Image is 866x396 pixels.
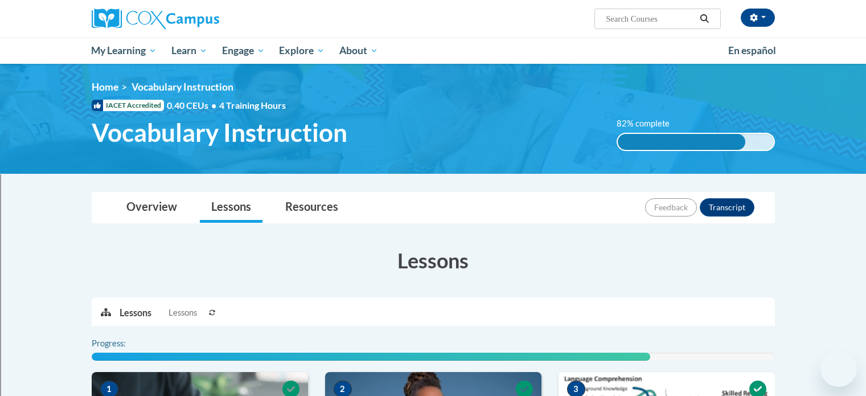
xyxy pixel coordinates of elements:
span: Engage [222,44,265,58]
span: About [339,44,378,58]
a: Explore [272,38,332,64]
span: Learn [171,44,207,58]
span: IACET Accredited [92,100,164,111]
img: Cox Campus [92,9,219,29]
a: Home [92,81,118,93]
span: My Learning [91,44,157,58]
input: Search Courses [605,12,696,26]
a: En español [721,39,783,63]
button: Search [696,12,713,26]
div: 82% complete [618,134,745,150]
label: 82% complete [617,117,682,130]
span: 4 Training Hours [219,100,286,111]
iframe: Button to launch messaging window [820,350,857,387]
a: Cox Campus [92,9,308,29]
span: Vocabulary Instruction [92,117,347,148]
span: • [211,100,216,111]
a: My Learning [84,38,165,64]
button: Account Settings [741,9,775,27]
span: Explore [279,44,325,58]
a: About [332,38,385,64]
a: Learn [164,38,215,64]
span: 0.40 CEUs [167,99,219,112]
div: Main menu [75,38,792,64]
a: Engage [215,38,272,64]
span: Vocabulary Instruction [132,81,233,93]
span: En español [728,44,776,56]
